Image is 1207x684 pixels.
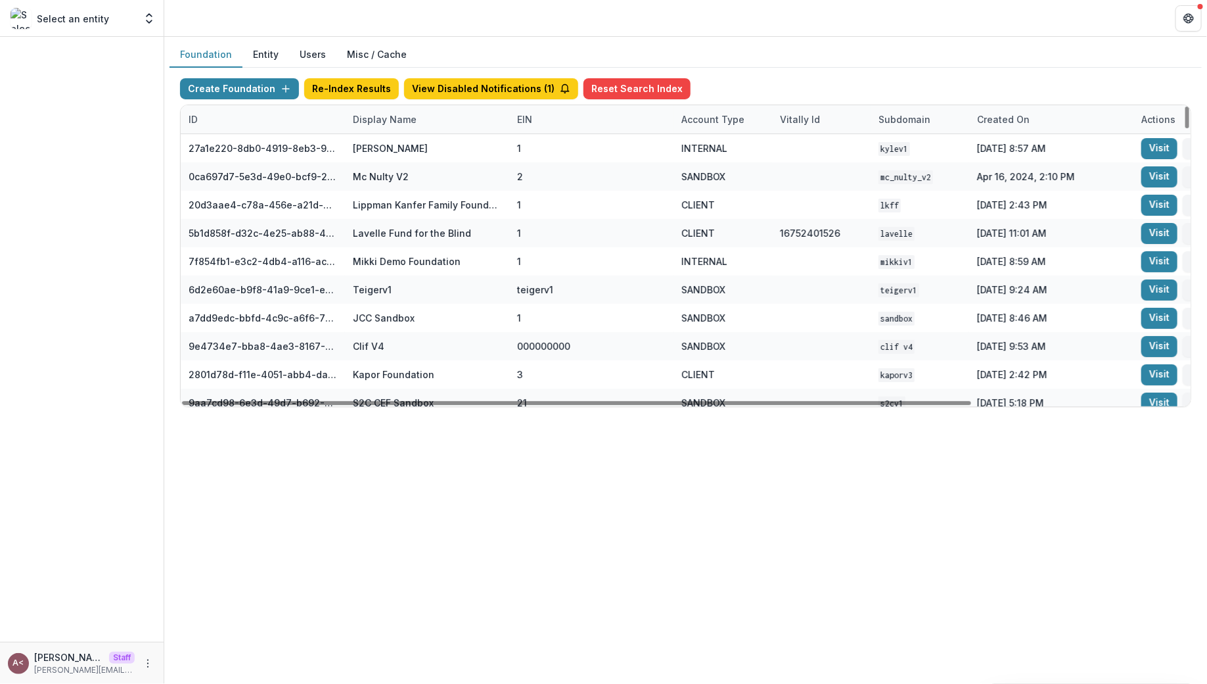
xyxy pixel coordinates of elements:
[353,170,409,183] div: Mc Nulty V2
[673,105,772,134] div: Account Type
[681,226,715,240] div: CLIENT
[681,339,725,353] div: SANDBOX
[189,226,337,240] div: 5b1d858f-d32c-4e25-ab88-434536713791
[517,396,527,410] div: 21
[681,198,715,212] div: CLIENT
[189,198,337,212] div: 20d3aae4-c78a-456e-a21d-91c97a6a725f
[1141,308,1177,329] a: Visit
[11,8,32,29] img: Select an entity
[109,652,135,664] p: Staff
[772,105,871,134] div: Vitally Id
[871,105,969,134] div: Subdomain
[583,78,691,99] button: Reset Search Index
[871,112,938,126] div: Subdomain
[1141,138,1177,159] a: Visit
[345,105,509,134] div: Display Name
[878,199,901,212] code: lkff
[1175,5,1202,32] button: Get Help
[353,198,501,212] div: Lippman Kanfer Family Foundation
[517,141,521,155] div: 1
[345,112,424,126] div: Display Name
[969,247,1133,276] div: [DATE] 8:59 AM
[969,105,1133,134] div: Created on
[181,105,345,134] div: ID
[353,255,461,268] div: Mikki Demo Foundation
[969,332,1133,360] div: [DATE] 9:53 AM
[189,283,337,297] div: 6d2e60ae-b9f8-41a9-9ce1-e608d0f20ec5
[1141,251,1177,272] a: Visit
[878,283,919,297] code: teigerv1
[1141,280,1177,301] a: Visit
[878,397,905,410] code: s2cv1
[517,226,521,240] div: 1
[189,396,337,410] div: 9aa7cd98-6e3d-49d7-b692-3e5f3d1facd4
[509,105,673,134] div: EIN
[1141,223,1177,244] a: Visit
[681,283,725,297] div: SANDBOX
[772,112,828,126] div: Vitally Id
[189,368,337,381] div: 2801d78d-f11e-4051-abb4-dab00da98882
[878,170,933,184] code: mc_nulty_v2
[189,170,337,183] div: 0ca697d7-5e3d-49e0-bcf9-217f69e92d71
[353,226,471,240] div: Lavelle Fund for the Blind
[37,12,109,26] p: Select an entity
[34,664,135,676] p: [PERSON_NAME][EMAIL_ADDRESS][DOMAIN_NAME]
[140,656,156,672] button: More
[969,219,1133,247] div: [DATE] 11:01 AM
[353,339,384,353] div: Clif V4
[681,170,725,183] div: SANDBOX
[517,368,523,381] div: 3
[878,255,915,269] code: mikkiv1
[404,78,578,99] button: View Disabled Notifications (1)
[140,5,158,32] button: Open entity switcher
[517,311,521,325] div: 1
[969,112,1037,126] div: Created on
[969,191,1133,219] div: [DATE] 2:43 PM
[517,255,521,268] div: 1
[517,283,553,297] div: teigerv1
[509,112,540,126] div: EIN
[878,312,915,326] code: sandbox
[517,170,523,183] div: 2
[189,311,337,325] div: a7dd9edc-bbfd-4c9c-a6f6-76d0743bf1cd
[681,396,725,410] div: SANDBOX
[878,340,915,354] code: Clif V4
[189,141,337,155] div: 27a1e220-8db0-4919-8eb3-9f29ee33f7b0
[1141,195,1177,216] a: Visit
[969,134,1133,162] div: [DATE] 8:57 AM
[13,659,24,668] div: Andrew Clegg <andrew@trytemelio.com>
[353,311,415,325] div: JCC Sandbox
[681,311,725,325] div: SANDBOX
[969,360,1133,389] div: [DATE] 2:42 PM
[304,78,399,99] button: Re-Index Results
[969,389,1133,417] div: [DATE] 5:18 PM
[681,368,715,381] div: CLIENT
[189,255,337,268] div: 7f854fb1-e3c2-4db4-a116-aca576521abc
[969,276,1133,304] div: [DATE] 9:24 AM
[673,112,752,126] div: Account Type
[969,304,1133,332] div: [DATE] 8:46 AM
[1133,112,1183,126] div: Actions
[1141,166,1177,187] a: Visit
[336,42,417,68] button: Misc / Cache
[170,42,242,68] button: Foundation
[353,396,434,410] div: S2C CEF Sandbox
[517,339,570,353] div: 000000000
[353,368,434,381] div: Kapor Foundation
[242,42,289,68] button: Entity
[969,162,1133,191] div: Apr 16, 2024, 2:10 PM
[289,42,336,68] button: Users
[353,283,392,297] div: Teigerv1
[878,142,910,156] code: kylev1
[878,368,915,382] code: kaporv3
[189,339,337,353] div: 9e4734e7-bba8-4ae3-8167-95d86cec7b4b
[1141,336,1177,357] a: Visit
[1141,364,1177,385] a: Visit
